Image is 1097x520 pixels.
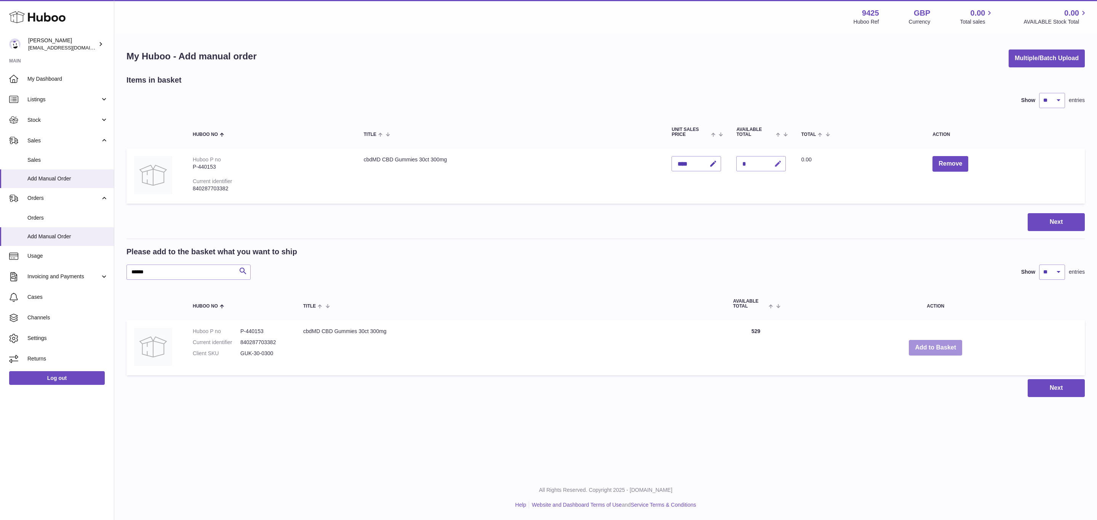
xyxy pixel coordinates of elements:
span: Listings [27,96,100,103]
dt: Current identifier [193,339,240,346]
a: Service Terms & Conditions [631,502,696,508]
span: Stock [27,116,100,124]
td: cbdMD CBD Gummies 30ct 300mg [296,320,725,375]
div: Currency [909,18,931,26]
span: Usage [27,252,108,260]
span: Orders [27,214,108,222]
span: 0.00 [971,8,985,18]
strong: 9425 [862,8,879,18]
a: Help [515,502,526,508]
span: Title [364,132,376,137]
span: Invoicing and Payments [27,273,100,280]
span: Channels [27,314,108,321]
label: Show [1021,97,1035,104]
span: Cases [27,293,108,301]
a: Log out [9,371,105,385]
span: Orders [27,195,100,202]
div: Huboo Ref [854,18,879,26]
a: Website and Dashboard Terms of Use [532,502,622,508]
span: Sales [27,156,108,164]
p: All Rights Reserved. Copyright 2025 - [DOMAIN_NAME] [120,487,1091,494]
span: Add Manual Order [27,175,108,182]
li: and [529,501,696,509]
dd: P-440153 [240,328,288,335]
span: Huboo no [193,304,218,309]
button: Next [1028,213,1085,231]
span: Total sales [960,18,994,26]
strong: GBP [914,8,930,18]
button: Add to Basket [909,340,962,356]
div: [PERSON_NAME] [28,37,97,51]
td: 529 [725,320,786,375]
span: entries [1069,268,1085,276]
span: [EMAIL_ADDRESS][DOMAIN_NAME] [28,45,112,51]
span: AVAILABLE Stock Total [1023,18,1088,26]
td: cbdMD CBD Gummies 30ct 300mg [356,148,664,204]
div: 840287703382 [193,185,349,192]
dd: GUK-30-0300 [240,350,288,357]
dt: Client SKU [193,350,240,357]
span: Returns [27,355,108,362]
div: Huboo P no [193,156,221,163]
span: AVAILABLE Total [733,299,767,309]
span: Sales [27,137,100,144]
span: Unit Sales Price [672,127,709,137]
span: Total [801,132,816,137]
button: Multiple/Batch Upload [1009,49,1085,67]
span: AVAILABLE Total [736,127,774,137]
span: Settings [27,335,108,342]
a: 0.00 Total sales [960,8,994,26]
a: 0.00 AVAILABLE Stock Total [1023,8,1088,26]
img: internalAdmin-9425@internal.huboo.com [9,38,21,50]
span: entries [1069,97,1085,104]
img: cbdMD CBD Gummies 30ct 300mg [134,328,172,366]
h2: Items in basket [126,75,182,85]
label: Show [1021,268,1035,276]
span: 0.00 [1064,8,1079,18]
button: Next [1028,379,1085,397]
img: cbdMD CBD Gummies 30ct 300mg [134,156,172,194]
span: My Dashboard [27,75,108,83]
span: 0.00 [801,156,811,163]
span: Add Manual Order [27,233,108,240]
span: Huboo no [193,132,218,137]
th: Action [786,291,1085,316]
h1: My Huboo - Add manual order [126,50,257,62]
div: Current identifier [193,178,232,184]
dd: 840287703382 [240,339,288,346]
div: P-440153 [193,163,349,171]
dt: Huboo P no [193,328,240,335]
span: Title [303,304,316,309]
div: Action [932,132,1077,137]
h2: Please add to the basket what you want to ship [126,247,297,257]
button: Remove [932,156,968,172]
